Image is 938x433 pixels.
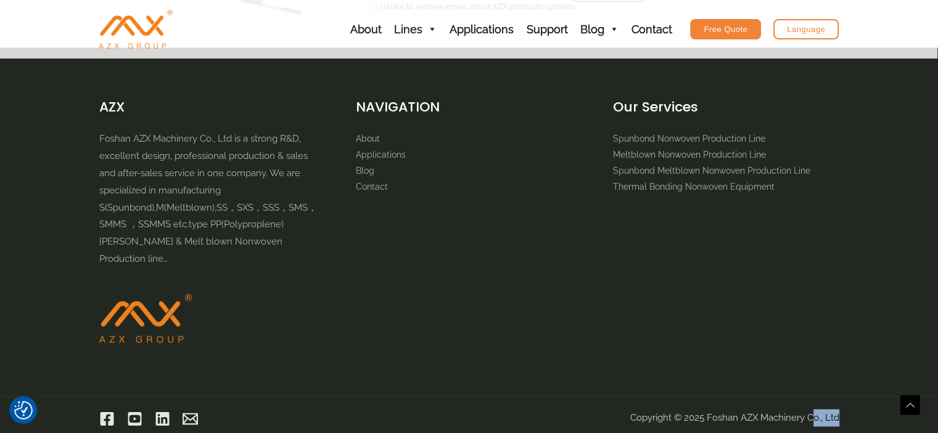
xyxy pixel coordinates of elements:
p: Foshan AZX Machinery Co., Ltd is a strong R&D, excellent design, professional production & sales ... [99,131,326,268]
img: Revisit consent button [14,401,33,419]
nav: NAVIGATION [356,131,582,195]
button: Consent Preferences [14,401,33,419]
a: Free Quote [690,19,761,39]
aside: Footer Widget 2 [356,97,582,195]
a: Linkedin [155,411,170,426]
a: Thermal Bonding Nonwoven Equipment [613,182,775,192]
a: Blog [356,166,374,176]
a: Spunbond Meltblown Nonwoven Production Line [613,166,810,176]
a: Spunbond Nonwoven Production Line [613,134,765,144]
h2: Our Services [613,97,839,117]
h2: NAVIGATION [356,97,582,117]
aside: Footer Widget 3 [613,97,839,195]
p: Copyright © 2025 Foshan AZX Machinery Co., Ltd [485,409,839,426]
a: AZX Nonwoven Machine [99,23,173,34]
a: Applications [356,150,406,160]
a: Meltblown Nonwoven Production Line [613,150,766,160]
a: About [356,134,380,144]
a: Contact [356,182,388,192]
aside: Footer Widget 1 [99,97,326,342]
h2: AZX [99,97,326,117]
a: Youtube [127,411,142,426]
a: Facebook [99,411,115,426]
a: Language [773,19,839,39]
a: Email [183,411,198,426]
nav: Our Services [613,131,839,195]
